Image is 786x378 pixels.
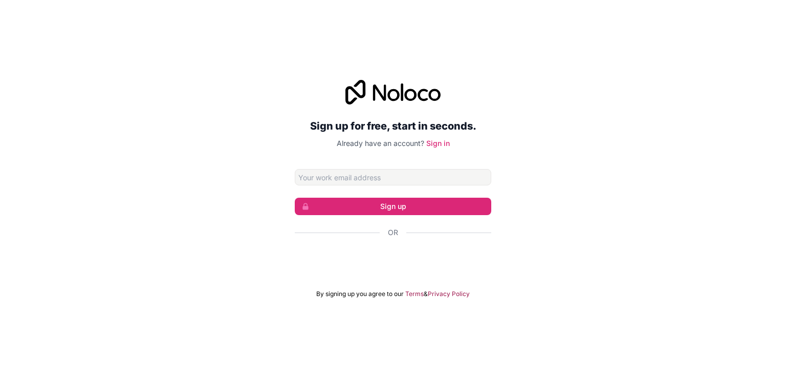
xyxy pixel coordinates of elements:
iframe: Sign in with Google Button [290,249,496,271]
span: By signing up you agree to our [316,290,404,298]
iframe: Intercom notifications message [581,301,786,373]
h2: Sign up for free, start in seconds. [295,117,491,135]
a: Privacy Policy [428,290,470,298]
button: Sign up [295,198,491,215]
span: & [424,290,428,298]
a: Terms [405,290,424,298]
span: Or [388,227,398,238]
a: Sign in [426,139,450,148]
span: Already have an account? [337,139,424,148]
input: Email address [295,169,491,185]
